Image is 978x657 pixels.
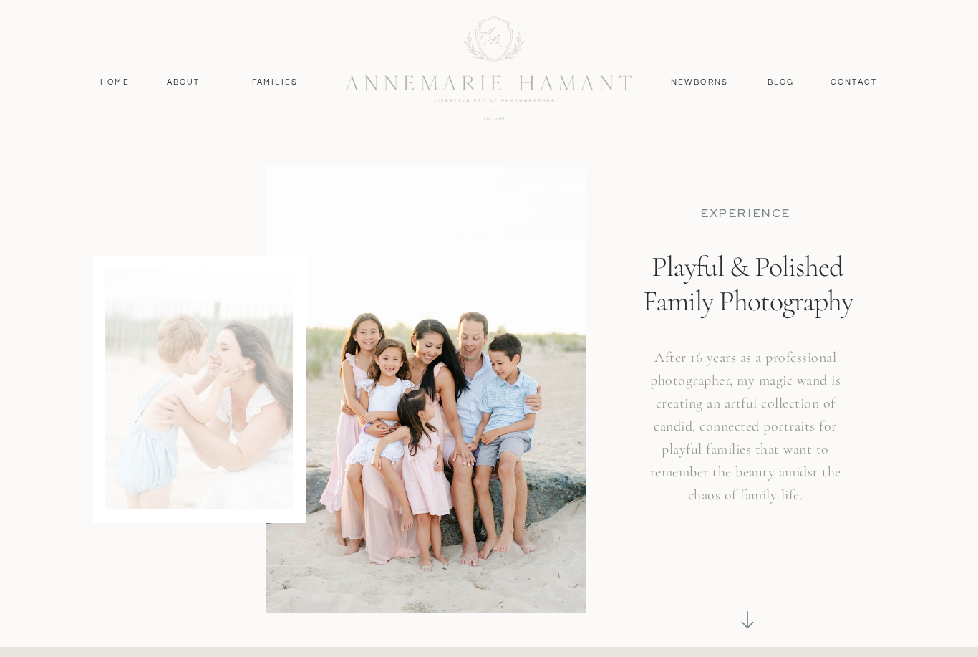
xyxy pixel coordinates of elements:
[665,76,734,89] a: Newborns
[163,76,204,89] a: About
[764,76,798,89] a: Blog
[243,76,307,89] a: Families
[631,249,864,380] h1: Playful & Polished Family Photography
[657,206,833,221] p: EXPERIENCE
[94,76,136,89] a: Home
[640,346,851,530] h3: After 16 years as a professional photographer, my magic wand is creating an artful collection of ...
[823,76,885,89] a: contact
